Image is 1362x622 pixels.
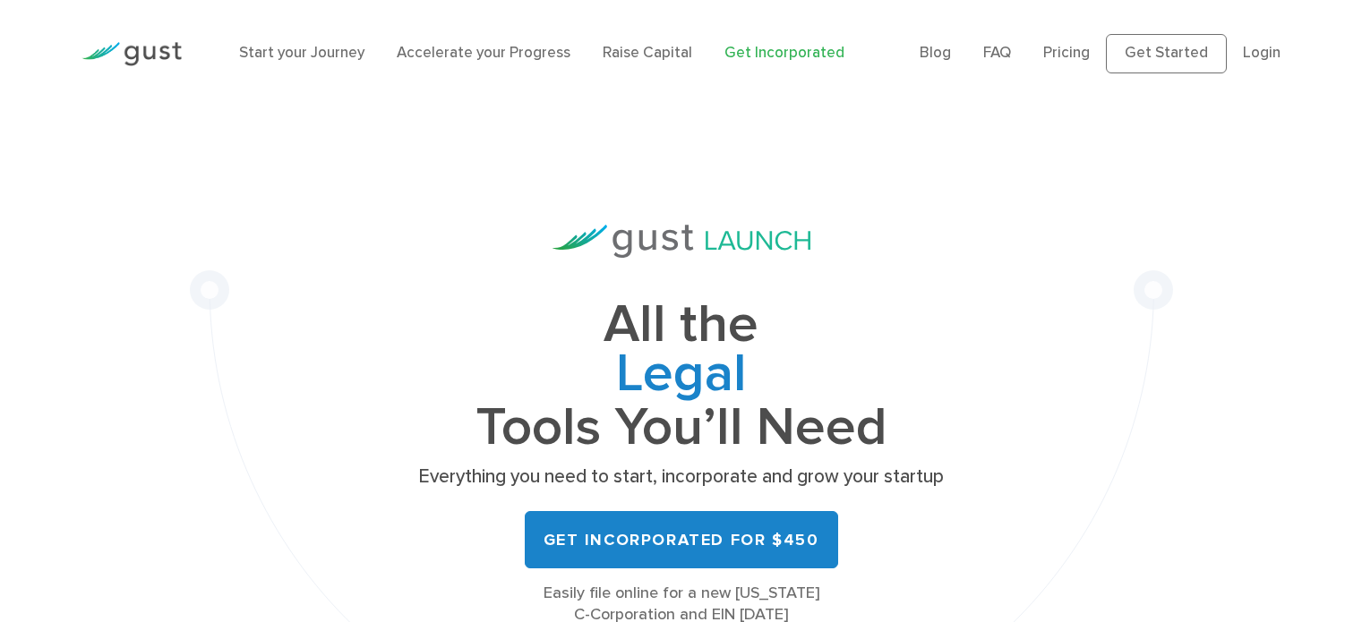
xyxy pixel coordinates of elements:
img: Gust Logo [81,42,182,66]
a: Start your Journey [239,44,364,62]
a: Get Incorporated [724,44,844,62]
a: Raise Capital [603,44,692,62]
a: FAQ [983,44,1011,62]
h1: All the Tools You’ll Need [413,301,950,452]
img: Gust Launch Logo [553,225,810,258]
a: Pricing [1043,44,1090,62]
a: Accelerate your Progress [397,44,570,62]
a: Blog [920,44,951,62]
p: Everything you need to start, incorporate and grow your startup [413,464,950,490]
span: Legal [413,350,950,404]
a: Get Started [1106,34,1227,73]
a: Login [1243,44,1281,62]
a: Get Incorporated for $450 [525,511,838,568]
